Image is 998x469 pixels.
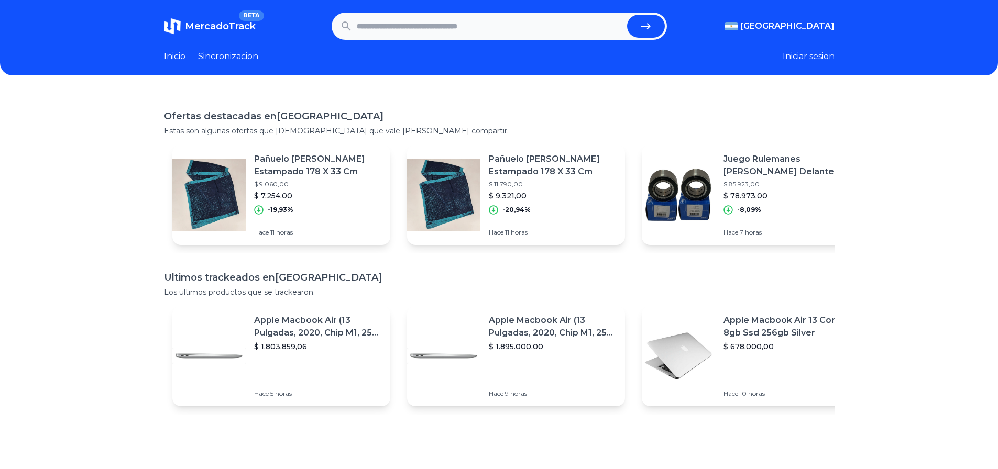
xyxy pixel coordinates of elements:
[783,50,835,63] button: Iniciar sesion
[642,144,860,245] a: Featured imageJuego Rulemanes [PERSON_NAME] Delantera Skf Vw Saveiro Modelo 94/...$ 85.923,00$ 78...
[254,314,382,339] p: Apple Macbook Air (13 Pulgadas, 2020, Chip M1, 256 Gb De Ssd, 8 Gb De Ram) - Plata
[489,180,617,188] p: $ 11.790,00
[254,191,382,201] p: $ 7.254,00
[502,206,531,214] p: -20,94%
[172,306,390,406] a: Featured imageApple Macbook Air (13 Pulgadas, 2020, Chip M1, 256 Gb De Ssd, 8 Gb De Ram) - Plata$...
[642,158,715,231] img: Featured image
[164,126,835,136] p: Estas son algunas ofertas que [DEMOGRAPHIC_DATA] que vale [PERSON_NAME] compartir.
[723,191,851,201] p: $ 78.973,00
[254,389,382,398] p: Hace 5 horas
[164,18,181,35] img: MercadoTrack
[164,287,835,297] p: Los ultimos productos que se trackearon.
[725,22,738,30] img: Argentina
[489,341,617,352] p: $ 1.895.000,00
[164,18,256,35] a: MercadoTrackBETA
[407,319,480,393] img: Featured image
[185,20,256,32] span: MercadoTrack
[489,153,617,178] p: Pañuelo [PERSON_NAME] Estampado 178 X 33 Cm
[723,389,851,398] p: Hace 10 horas
[172,158,246,231] img: Featured image
[489,191,617,201] p: $ 9.321,00
[254,180,382,188] p: $ 9.060,00
[172,144,390,245] a: Featured imagePañuelo [PERSON_NAME] Estampado 178 X 33 Cm$ 9.060,00$ 7.254,00-19,93%Hace 11 horas
[172,319,246,393] img: Featured image
[642,319,715,393] img: Featured image
[407,306,625,406] a: Featured imageApple Macbook Air (13 Pulgadas, 2020, Chip M1, 256 Gb De Ssd, 8 Gb De Ram) - Plata$...
[489,389,617,398] p: Hace 9 horas
[268,206,293,214] p: -19,93%
[723,153,851,178] p: Juego Rulemanes [PERSON_NAME] Delantera Skf Vw Saveiro Modelo 94/...
[407,158,480,231] img: Featured image
[164,270,835,285] h1: Ultimos trackeados en [GEOGRAPHIC_DATA]
[254,341,382,352] p: $ 1.803.859,06
[489,314,617,339] p: Apple Macbook Air (13 Pulgadas, 2020, Chip M1, 256 Gb De Ssd, 8 Gb De Ram) - Plata
[740,20,835,32] span: [GEOGRAPHIC_DATA]
[642,306,860,406] a: Featured imageApple Macbook Air 13 Core I5 8gb Ssd 256gb Silver$ 678.000,00Hace 10 horas
[239,10,264,21] span: BETA
[407,144,625,245] a: Featured imagePañuelo [PERSON_NAME] Estampado 178 X 33 Cm$ 11.790,00$ 9.321,00-20,94%Hace 11 horas
[198,50,258,63] a: Sincronizacion
[489,228,617,237] p: Hace 11 horas
[164,50,185,63] a: Inicio
[723,341,851,352] p: $ 678.000,00
[164,109,835,124] h1: Ofertas destacadas en [GEOGRAPHIC_DATA]
[254,153,382,178] p: Pañuelo [PERSON_NAME] Estampado 178 X 33 Cm
[737,206,761,214] p: -8,09%
[723,314,851,339] p: Apple Macbook Air 13 Core I5 8gb Ssd 256gb Silver
[725,20,835,32] button: [GEOGRAPHIC_DATA]
[723,228,851,237] p: Hace 7 horas
[723,180,851,188] p: $ 85.923,00
[254,228,382,237] p: Hace 11 horas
